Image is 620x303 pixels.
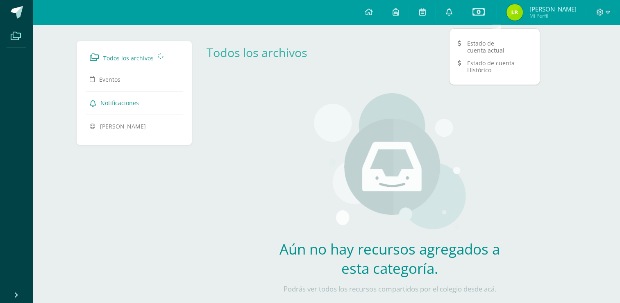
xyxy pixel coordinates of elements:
a: Notificaciones [90,95,179,110]
p: Podrás ver todos los recursos compartidos por el colegio desde acá. [269,285,511,294]
span: [PERSON_NAME] [100,122,146,130]
a: Estado de cuenta Histórico [450,57,540,76]
a: Todos los archivos [207,44,307,60]
span: Eventos [99,76,120,83]
span: Notificaciones [100,99,139,107]
span: Todos los archivos [103,54,154,62]
a: Todos los archivos [90,50,179,64]
div: Todos los archivos [207,44,320,60]
span: [PERSON_NAME] [529,5,576,13]
span: Mi Perfil [529,12,576,19]
img: 537d4718976e477464aab97698e58b4e.png [506,4,523,21]
h2: Aún no hay recursos agregados a esta categoría. [269,239,511,278]
a: [PERSON_NAME] [90,119,179,133]
a: Estado de cuenta actual [450,37,540,57]
img: stages.png [314,93,466,233]
a: Eventos [90,72,179,87]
